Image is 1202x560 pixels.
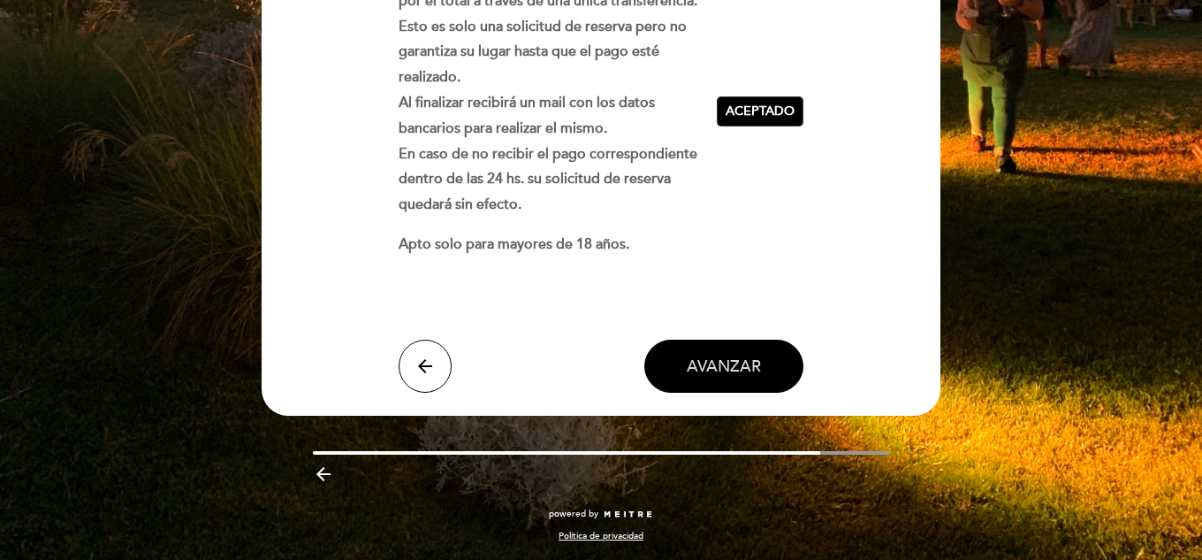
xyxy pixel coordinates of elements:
[717,96,803,127] button: Aceptado
[549,508,598,520] span: powered by
[726,103,795,121] span: Aceptado
[415,356,436,377] i: arrow_back
[559,530,643,542] a: Política de privacidad
[313,464,334,485] i: arrow_backward
[399,235,629,253] strong: Apto solo para mayores de 18 años.
[549,508,653,520] a: powered by
[644,340,803,393] button: AVANZAR
[603,510,653,519] img: MEITRE
[399,340,452,393] button: arrow_back
[687,357,761,376] span: AVANZAR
